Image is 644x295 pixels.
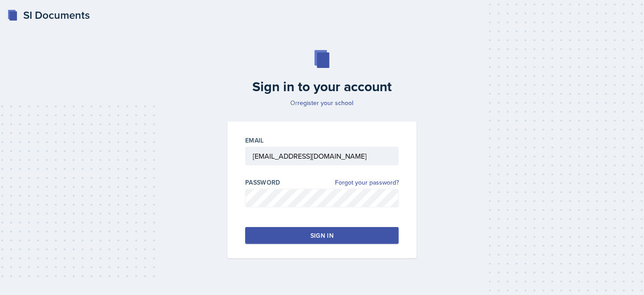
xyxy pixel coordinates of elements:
label: Email [245,136,264,145]
div: Sign in [310,231,334,240]
a: SI Documents [7,7,90,23]
a: register your school [298,98,354,107]
p: Or [222,98,422,107]
button: Sign in [245,227,399,244]
input: Email [245,147,399,165]
h2: Sign in to your account [222,79,422,95]
a: Forgot your password? [335,178,399,187]
label: Password [245,178,280,187]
